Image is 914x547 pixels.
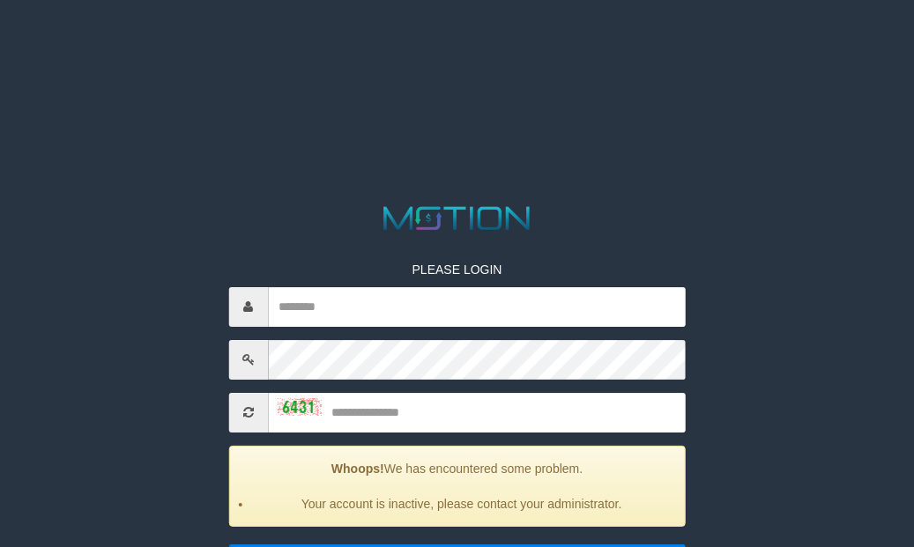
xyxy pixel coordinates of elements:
[377,203,537,234] img: MOTION_logo.png
[331,462,384,476] strong: Whoops!
[277,398,321,416] img: captcha
[251,495,672,513] li: Your account is inactive, please contact your administrator.
[228,446,686,527] div: We has encountered some problem.
[228,261,686,278] p: PLEASE LOGIN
